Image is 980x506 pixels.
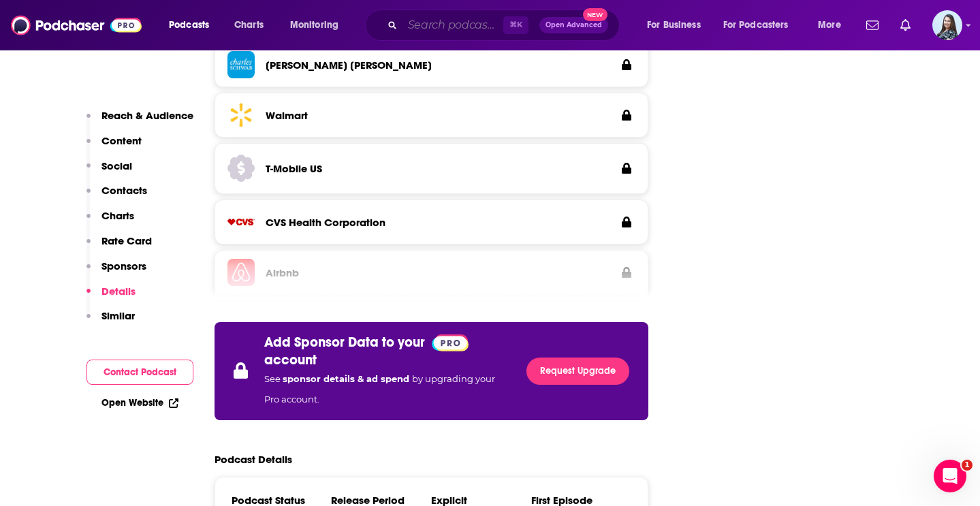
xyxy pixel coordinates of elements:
button: open menu [808,14,858,36]
button: Social [86,159,132,185]
p: account [264,351,317,368]
button: Show profile menu [932,10,962,40]
h3: CVS Health Corporation [266,216,385,229]
img: CVS Health Corporation logo [227,208,255,236]
button: open menu [159,14,227,36]
p: Details [101,285,136,298]
p: Add Sponsor Data to your [264,334,425,351]
p: Contacts [101,184,147,197]
h3: [PERSON_NAME] [PERSON_NAME] [266,59,432,72]
span: Logged in as brookefortierpr [932,10,962,40]
p: Similar [101,309,135,322]
p: Rate Card [101,234,152,247]
iframe: Intercom live chat [934,460,966,492]
img: Podchaser - Follow, Share and Rate Podcasts [11,12,142,38]
h2: Podcast Details [215,453,292,466]
span: For Podcasters [723,16,789,35]
input: Search podcasts, credits, & more... [402,14,503,36]
span: More [818,16,841,35]
p: Charts [101,209,134,222]
button: Charts [86,209,134,234]
img: Podchaser Pro [432,334,469,351]
button: open menu [714,14,808,36]
button: open menu [637,14,718,36]
a: Pro website [432,333,469,351]
img: Charles Schwab logo [227,51,255,78]
span: Podcasts [169,16,209,35]
a: Open Website [101,397,178,409]
img: Walmart logo [227,101,255,129]
button: open menu [281,14,356,36]
a: Show notifications dropdown [895,14,916,37]
img: User Profile [932,10,962,40]
button: Content [86,134,142,159]
span: For Business [647,16,701,35]
div: Search podcasts, credits, & more... [378,10,633,41]
button: Contact Podcast [86,360,193,385]
p: See by upgrading your Pro account. [264,368,511,409]
a: Show notifications dropdown [861,14,884,37]
h3: Walmart [266,109,308,122]
button: Contacts [86,184,147,209]
button: Open AdvancedNew [539,17,608,33]
p: Reach & Audience [101,109,193,122]
span: 1 [962,460,973,471]
p: Social [101,159,132,172]
button: Sponsors [86,259,146,285]
button: Similar [86,309,135,334]
h3: T-Mobile US [266,162,322,175]
a: Request Upgrade [526,358,629,385]
button: Reach & Audience [86,109,193,134]
span: Open Advanced [546,22,602,29]
button: Rate Card [86,234,152,259]
span: Monitoring [290,16,338,35]
span: New [583,8,607,21]
button: Details [86,285,136,310]
span: ⌘ K [503,16,528,34]
a: Charts [225,14,272,36]
span: sponsor details & ad spend [283,373,412,384]
span: Charts [234,16,264,35]
p: Content [101,134,142,147]
p: Sponsors [101,259,146,272]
